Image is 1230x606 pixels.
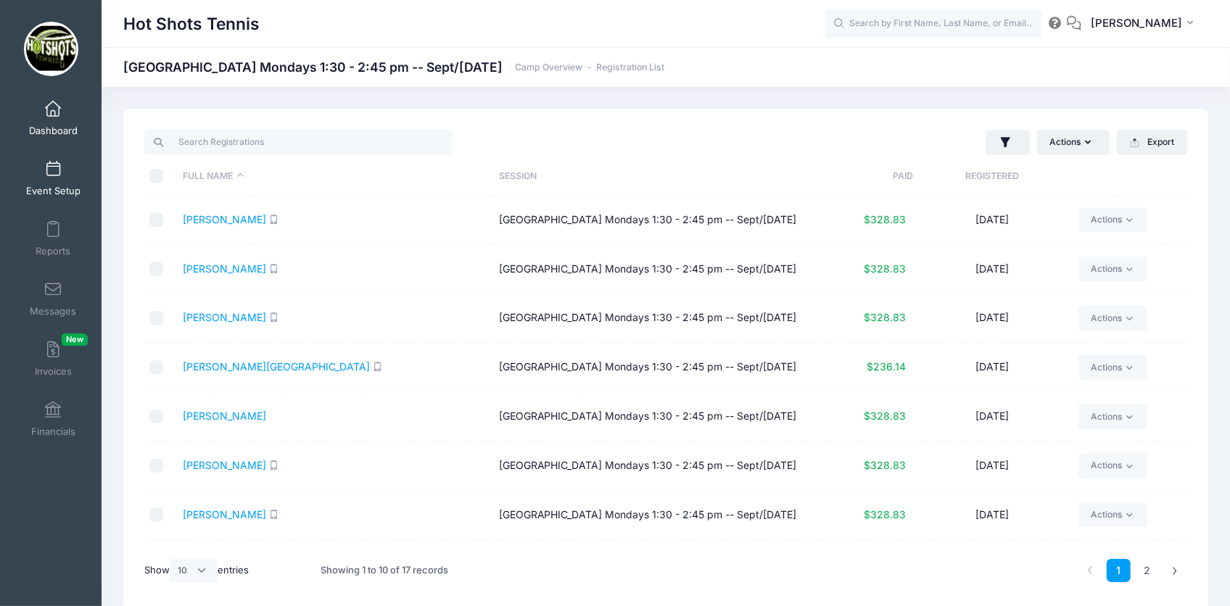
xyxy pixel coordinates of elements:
[269,264,278,273] i: SMS enabled
[492,441,808,491] td: [GEOGRAPHIC_DATA] Mondays 1:30 - 2:45 pm -- Sept/[DATE]
[913,392,1071,441] td: [DATE]
[144,558,249,583] label: Show entries
[123,59,664,75] h1: [GEOGRAPHIC_DATA] Mondays 1:30 - 2:45 pm -- Sept/[DATE]
[867,360,906,373] span: $236.14
[19,213,88,264] a: Reports
[29,125,78,137] span: Dashboard
[913,157,1071,196] th: Registered: activate to sort column ascending
[183,213,266,225] a: [PERSON_NAME]
[1078,404,1147,428] a: Actions
[183,459,266,471] a: [PERSON_NAME]
[1081,7,1208,41] button: [PERSON_NAME]
[36,245,70,257] span: Reports
[183,262,266,275] a: [PERSON_NAME]
[492,157,808,196] th: Session: activate to sort column ascending
[269,460,278,470] i: SMS enabled
[62,333,88,346] span: New
[913,196,1071,245] td: [DATE]
[492,392,808,441] td: [GEOGRAPHIC_DATA] Mondays 1:30 - 2:45 pm -- Sept/[DATE]
[1078,355,1147,380] a: Actions
[864,262,906,275] span: $328.83
[913,491,1071,540] td: [DATE]
[864,213,906,225] span: $328.83
[1078,257,1147,281] a: Actions
[913,441,1071,491] td: [DATE]
[269,312,278,322] i: SMS enabled
[144,130,453,154] input: Search Registrations
[825,9,1042,38] input: Search by First Name, Last Name, or Email...
[864,410,906,422] span: $328.83
[30,305,76,317] span: Messages
[492,491,808,540] td: [GEOGRAPHIC_DATA] Mondays 1:30 - 2:45 pm -- Sept/[DATE]
[1078,502,1147,527] a: Actions
[19,93,88,144] a: Dashboard
[913,294,1071,343] td: [DATE]
[596,62,664,73] a: Registration List
[373,362,382,371] i: SMS enabled
[19,394,88,444] a: Financials
[1117,130,1187,154] button: Export
[1135,559,1159,583] a: 2
[123,7,260,41] h1: Hot Shots Tennis
[492,343,808,392] td: [GEOGRAPHIC_DATA] Mondays 1:30 - 2:45 pm -- Sept/[DATE]
[913,343,1071,392] td: [DATE]
[492,294,808,343] td: [GEOGRAPHIC_DATA] Mondays 1:30 - 2:45 pm -- Sept/[DATE]
[515,62,582,73] a: Camp Overview
[1091,15,1182,31] span: [PERSON_NAME]
[492,540,808,589] td: [GEOGRAPHIC_DATA] Mondays 1:30 - 2:45 pm -- Sept/[DATE]
[864,508,906,520] span: $328.83
[864,311,906,323] span: $328.83
[913,245,1071,294] td: [DATE]
[170,558,218,583] select: Showentries
[1107,559,1131,583] a: 1
[1078,207,1147,232] a: Actions
[19,153,88,204] a: Event Setup
[176,157,492,196] th: Full Name: activate to sort column descending
[864,459,906,471] span: $328.83
[19,333,88,384] a: InvoicesNew
[24,22,78,76] img: Hot Shots Tennis
[19,273,88,324] a: Messages
[35,365,72,378] span: Invoices
[183,410,266,422] a: [PERSON_NAME]
[492,245,808,294] td: [GEOGRAPHIC_DATA] Mondays 1:30 - 2:45 pm -- Sept/[DATE]
[26,185,81,197] span: Event Setup
[913,540,1071,589] td: [DATE]
[1078,453,1147,478] a: Actions
[1078,306,1147,331] a: Actions
[183,311,266,323] a: [PERSON_NAME]
[183,360,370,373] a: [PERSON_NAME][GEOGRAPHIC_DATA]
[1037,130,1110,154] button: Actions
[492,196,808,245] td: [GEOGRAPHIC_DATA] Mondays 1:30 - 2:45 pm -- Sept/[DATE]
[321,554,448,587] div: Showing 1 to 10 of 17 records
[808,157,913,196] th: Paid: activate to sort column ascending
[183,508,266,520] a: [PERSON_NAME]
[269,215,278,224] i: SMS enabled
[31,426,75,438] span: Financials
[269,510,278,519] i: SMS enabled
